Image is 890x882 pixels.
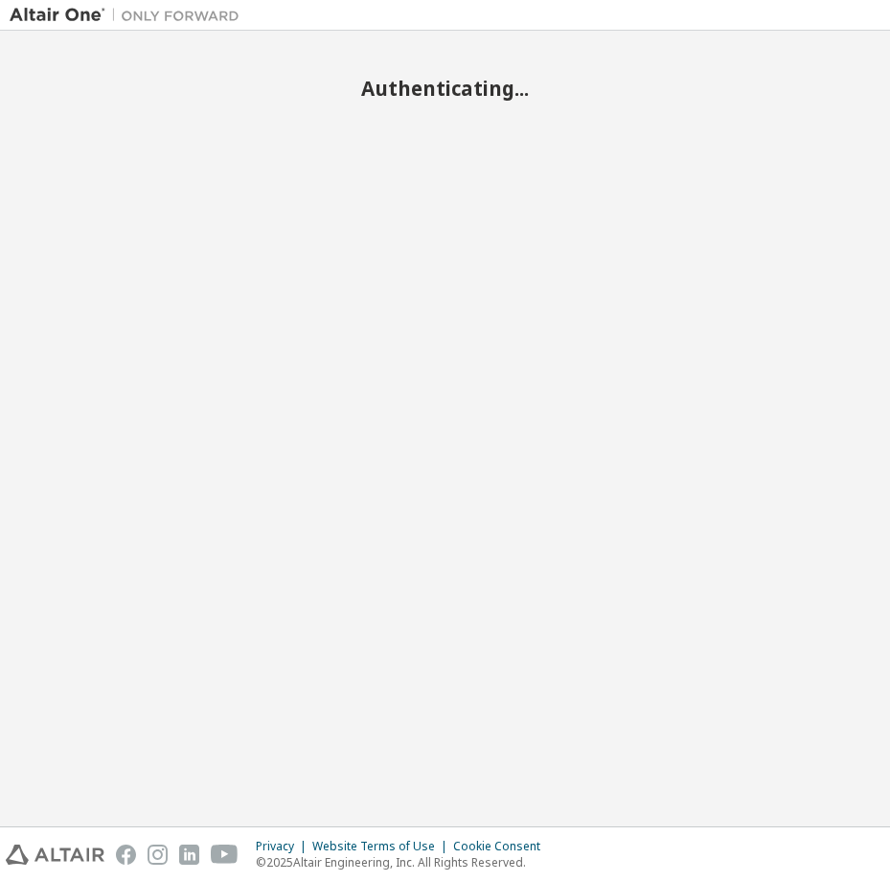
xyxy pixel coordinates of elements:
div: Website Terms of Use [312,839,453,854]
p: © 2025 Altair Engineering, Inc. All Rights Reserved. [256,854,552,870]
div: Privacy [256,839,312,854]
img: youtube.svg [211,845,239,865]
img: linkedin.svg [179,845,199,865]
div: Cookie Consent [453,839,552,854]
img: altair_logo.svg [6,845,104,865]
img: facebook.svg [116,845,136,865]
img: instagram.svg [148,845,168,865]
img: Altair One [10,6,249,25]
h2: Authenticating... [10,76,880,101]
